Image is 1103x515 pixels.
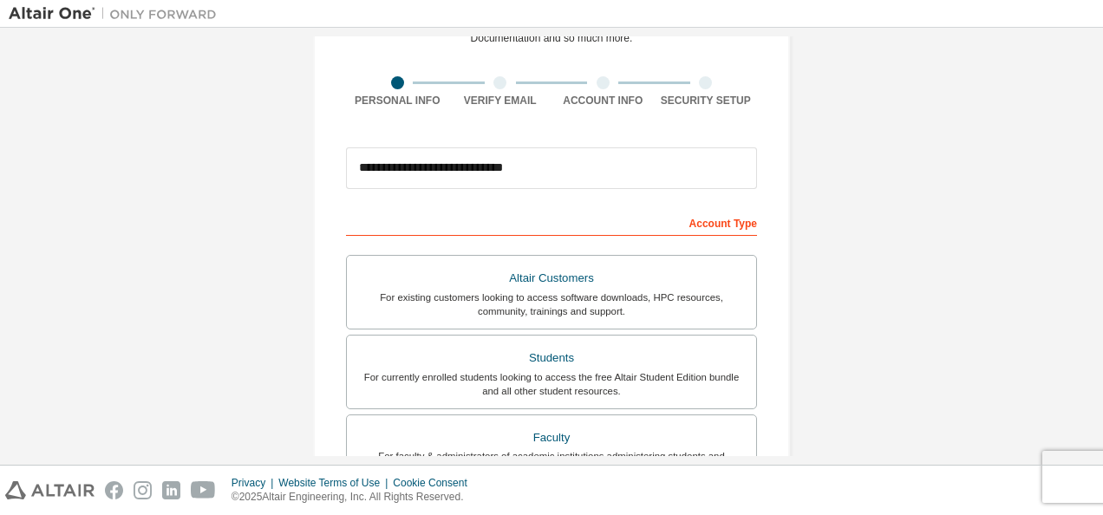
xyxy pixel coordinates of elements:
[232,490,478,505] p: © 2025 Altair Engineering, Inc. All Rights Reserved.
[357,266,746,290] div: Altair Customers
[357,290,746,318] div: For existing customers looking to access software downloads, HPC resources, community, trainings ...
[357,449,746,477] div: For faculty & administrators of academic institutions administering students and accessing softwa...
[551,94,655,108] div: Account Info
[449,94,552,108] div: Verify Email
[134,481,152,499] img: instagram.svg
[393,476,477,490] div: Cookie Consent
[191,481,216,499] img: youtube.svg
[278,476,393,490] div: Website Terms of Use
[357,370,746,398] div: For currently enrolled students looking to access the free Altair Student Edition bundle and all ...
[655,94,758,108] div: Security Setup
[357,426,746,450] div: Faculty
[232,476,278,490] div: Privacy
[105,481,123,499] img: facebook.svg
[162,481,180,499] img: linkedin.svg
[9,5,225,23] img: Altair One
[357,346,746,370] div: Students
[5,481,95,499] img: altair_logo.svg
[346,94,449,108] div: Personal Info
[346,208,757,236] div: Account Type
